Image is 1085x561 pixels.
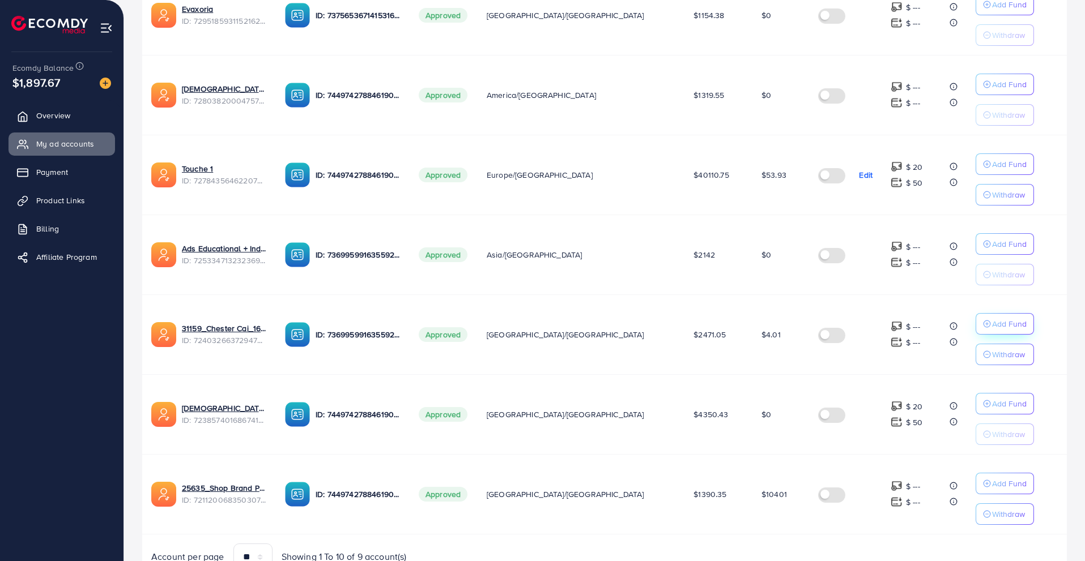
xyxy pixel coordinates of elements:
[100,78,111,89] img: image
[316,328,401,341] p: ID: 7369959916355928081
[906,176,923,190] p: $ 50
[182,494,267,506] span: ID: 7211200683503075330
[693,489,726,500] span: $1390.35
[906,160,923,174] p: $ 20
[419,88,467,102] span: Approved
[182,402,267,414] a: [DEMOGRAPHIC_DATA] 3
[151,242,176,267] img: ic-ads-acc.e4c84228.svg
[761,169,786,181] span: $53.93
[976,313,1034,335] button: Add Fund
[316,168,401,182] p: ID: 7449742788461903889
[182,15,267,27] span: ID: 7295185931152162818
[992,397,1027,410] p: Add Fund
[976,104,1034,126] button: Withdraw
[487,489,644,500] span: [GEOGRAPHIC_DATA]/[GEOGRAPHIC_DATA]
[285,3,310,28] img: ic-ba-acc.ded83a64.svg
[316,487,401,501] p: ID: 7449742788461903889
[419,407,467,422] span: Approved
[891,81,903,93] img: top-up amount
[487,89,596,101] span: America/[GEOGRAPHIC_DATA]
[976,24,1034,46] button: Withdraw
[8,132,115,155] a: My ad accounts
[182,414,267,426] span: ID: 7238574016867418113
[11,16,88,33] img: logo
[693,89,724,101] span: $1319.55
[285,402,310,427] img: ic-ba-acc.ded83a64.svg
[36,138,94,149] span: My ad accounts
[36,223,59,234] span: Billing
[976,344,1034,365] button: Withdraw
[761,329,781,340] span: $4.01
[8,246,115,268] a: Affiliate Program
[419,168,467,182] span: Approved
[891,161,903,173] img: top-up amount
[992,108,1025,122] p: Withdraw
[992,317,1027,331] p: Add Fund
[891,400,903,412] img: top-up amount
[182,83,267,106] div: <span class='underline'>Shaitea 1</span></br>7280382000475799554
[693,169,729,181] span: $40110.75
[12,62,74,74] span: Ecomdy Balance
[36,166,68,178] span: Payment
[992,268,1025,281] p: Withdraw
[8,104,115,127] a: Overview
[487,169,593,181] span: Europe/[GEOGRAPHIC_DATA]
[182,243,267,254] a: Ads Educational + Individuals
[182,402,267,426] div: <span class='underline'>Shaitea 3</span></br>7238574016867418113
[419,247,467,262] span: Approved
[151,482,176,507] img: ic-ads-acc.e4c84228.svg
[182,323,267,334] a: 31159_Chester Cai_1685769912583
[976,393,1034,414] button: Add Fund
[182,95,267,106] span: ID: 7280382000475799554
[906,256,920,269] p: $ ---
[487,10,644,21] span: [GEOGRAPHIC_DATA]/[GEOGRAPHIC_DATA]
[906,320,920,333] p: $ ---
[891,416,903,428] img: top-up amount
[182,175,267,186] span: ID: 7278435646220746754
[891,241,903,252] img: top-up amount
[419,8,467,23] span: Approved
[906,479,920,493] p: $ ---
[1037,510,1077,553] iframe: Chat
[891,97,903,109] img: top-up amount
[487,409,644,420] span: [GEOGRAPHIC_DATA]/[GEOGRAPHIC_DATA]
[761,489,787,500] span: $10401
[891,336,903,348] img: top-up amount
[182,482,267,506] div: <span class='underline'>25635_Shop Brand Pk_1678988503121</span></br>7211200683503075330
[36,251,97,263] span: Affiliate Program
[182,335,267,346] span: ID: 7240326637294780417
[906,495,920,509] p: $ ---
[976,74,1034,95] button: Add Fund
[285,83,310,108] img: ic-ba-acc.ded83a64.svg
[761,409,771,420] span: $0
[992,78,1027,91] p: Add Fund
[906,336,920,349] p: $ ---
[182,163,267,174] a: Touche 1
[976,473,1034,494] button: Add Fund
[891,17,903,29] img: top-up amount
[151,3,176,28] img: ic-ads-acc.e4c84228.svg
[906,416,923,429] p: $ 50
[891,320,903,332] img: top-up amount
[285,242,310,267] img: ic-ba-acc.ded83a64.svg
[992,348,1025,361] p: Withdraw
[487,249,582,260] span: Asia/[GEOGRAPHIC_DATA]
[8,189,115,212] a: Product Links
[906,400,923,413] p: $ 20
[182,255,267,266] span: ID: 7253347132323692545
[992,157,1027,171] p: Add Fund
[761,249,771,260] span: $0
[976,423,1034,445] button: Withdraw
[992,477,1027,490] p: Add Fund
[976,184,1034,205] button: Withdraw
[976,503,1034,525] button: Withdraw
[419,487,467,502] span: Approved
[8,161,115,183] a: Payment
[976,264,1034,285] button: Withdraw
[693,409,728,420] span: $4350.43
[976,233,1034,255] button: Add Fund
[316,408,401,421] p: ID: 7449742788461903889
[761,10,771,21] span: $0
[182,323,267,346] div: <span class='underline'>31159_Chester Cai_1685769912583</span></br>7240326637294780417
